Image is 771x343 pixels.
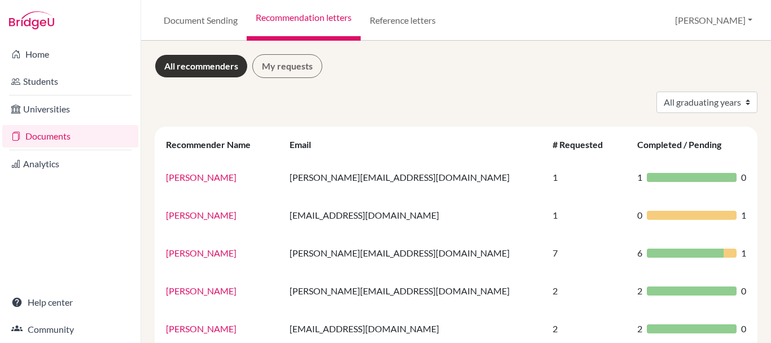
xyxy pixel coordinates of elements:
div: # Requested [553,139,614,150]
a: Documents [2,125,138,147]
a: All recommenders [155,54,248,78]
span: 0 [741,171,746,184]
div: Recommender Name [166,139,262,150]
span: 1 [637,171,642,184]
a: Universities [2,98,138,120]
td: 7 [546,234,630,272]
td: 1 [546,196,630,234]
span: 1 [741,209,746,222]
a: My requests [252,54,322,78]
div: Completed / Pending [637,139,733,150]
span: 0 [741,284,746,298]
button: [PERSON_NAME] [670,10,757,31]
span: 2 [637,322,642,336]
span: 2 [637,284,642,298]
a: Home [2,43,138,66]
a: [PERSON_NAME] [166,172,236,183]
span: 0 [741,322,746,336]
td: [EMAIL_ADDRESS][DOMAIN_NAME] [283,196,546,234]
a: Students [2,70,138,93]
span: 1 [741,246,746,260]
a: [PERSON_NAME] [166,248,236,258]
a: [PERSON_NAME] [166,285,236,296]
td: 2 [546,272,630,310]
td: [PERSON_NAME][EMAIL_ADDRESS][DOMAIN_NAME] [283,272,546,310]
a: [PERSON_NAME] [166,210,236,220]
a: Community [2,318,138,341]
a: [PERSON_NAME] [166,323,236,334]
td: [PERSON_NAME][EMAIL_ADDRESS][DOMAIN_NAME] [283,234,546,272]
a: Analytics [2,153,138,175]
a: Help center [2,291,138,314]
img: Bridge-U [9,11,54,29]
div: Email [290,139,322,150]
td: 1 [546,158,630,196]
span: 0 [637,209,642,222]
span: 6 [637,246,642,260]
td: [PERSON_NAME][EMAIL_ADDRESS][DOMAIN_NAME] [283,158,546,196]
